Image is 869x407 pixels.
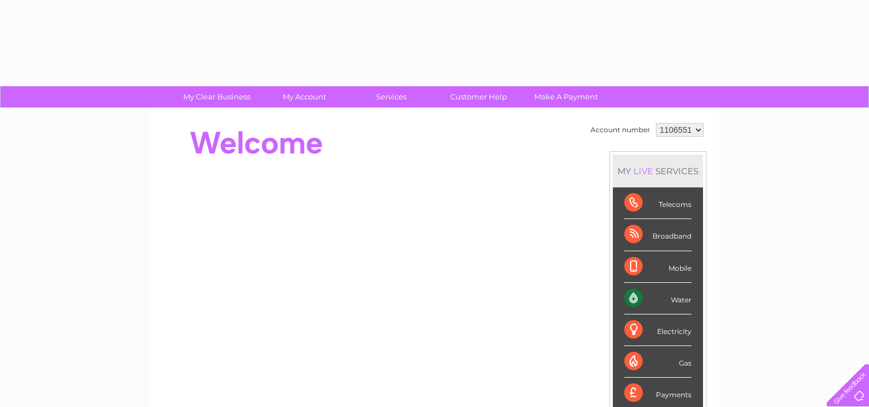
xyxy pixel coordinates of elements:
div: MY SERVICES [613,155,703,187]
div: Water [624,283,692,314]
a: Make A Payment [519,86,613,107]
a: Customer Help [431,86,526,107]
div: Gas [624,346,692,378]
div: LIVE [631,166,655,176]
div: Electricity [624,314,692,346]
div: Broadband [624,219,692,251]
a: My Account [257,86,352,107]
div: Telecoms [624,187,692,219]
a: Services [344,86,439,107]
td: Account number [588,120,653,140]
div: Mobile [624,251,692,283]
a: My Clear Business [169,86,264,107]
